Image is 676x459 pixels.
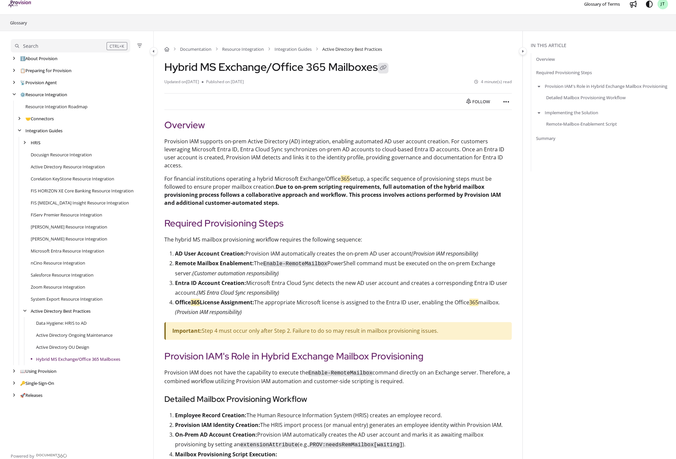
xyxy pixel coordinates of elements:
a: Documentation [180,46,211,52]
a: Active Directory Ongoing Maintenance [36,332,113,338]
mark: 365 [341,175,350,182]
a: Single-Sign-On [20,380,54,387]
h2: Overview [164,118,512,132]
button: Category toggle [519,47,527,55]
a: Glossary [9,19,28,27]
button: Category toggle [150,47,158,55]
span: 📋 [20,67,25,73]
p: Microsoft Entra Cloud Sync detects the new AD user account and creates a corresponding Entra ID u... [175,278,512,298]
strong: Employee Record Creation: [175,412,246,419]
strong: Office License Assignment: [175,299,254,306]
div: arrow [11,92,17,98]
a: FIS HORIZON XE Core Banking Resource Integration [31,187,134,194]
span: JT [661,1,665,7]
div: arrow [11,368,17,374]
a: Hybrid MS Exchange/Office 365 Mailboxes [36,356,120,362]
strong: On-Prem AD Account Creation: [175,431,257,438]
a: Using Provision [20,368,56,374]
a: About Provision [20,55,57,62]
p: For financial institutions operating a hybrid Microsoft Exchange/Office setup, a specific sequenc... [164,175,512,207]
a: FIS IBS Insight Resource Integration [31,199,129,206]
a: Microsoft Entra Resource Integration [31,248,104,254]
div: arrow [11,55,17,62]
a: Implementing the Solution [545,109,598,116]
a: Resource Integration Roadmap [25,103,88,110]
a: Releases [20,392,42,399]
button: Follow [461,96,496,107]
code: PROV:needsRemMailbox[waiting] [310,442,402,448]
button: Filter [136,42,144,50]
a: Overview [536,56,555,62]
button: Copy link of Hybrid MS Exchange/Office 365 Mailboxes [378,63,388,73]
a: Integration Guides [25,127,62,134]
a: Docusign Resource Integration [31,151,92,158]
a: Provision Agent [20,79,57,86]
button: arrow [536,83,542,90]
a: Integration Guides [275,46,312,52]
span: 🚀 [20,392,25,398]
div: arrow [16,128,23,134]
img: brand logo [8,0,32,8]
h2: Required Provisioning Steps [164,216,512,230]
strong: Due to on-prem scripting requirements, full automation of the hybrid mailbox provisioning process... [164,183,501,206]
span: 📖 [20,368,25,374]
div: Search [23,42,38,50]
h1: Hybrid MS Exchange/Office 365 Mailboxes [164,60,388,73]
span: Glossary of Terms [584,1,620,7]
a: Jack Henry SilverLake Resource Integration [31,223,107,230]
div: arrow [21,140,28,146]
strong: Provision IAM Identity Creation: [175,421,260,429]
span: ℹ️ [20,55,25,61]
div: arrow [16,116,23,122]
a: Preparing for Provision [20,67,71,74]
strong: Entra ID Account Creation: [175,279,246,287]
strong: Remote Mailbox Enablement: [175,260,254,267]
p: The appropriate Microsoft license is assigned to the Entra ID user, enabling the Office mailbox. [175,298,512,317]
div: arrow [11,380,17,387]
a: Resource Integration [20,91,67,98]
img: Document360 [36,454,67,458]
button: Search [11,39,130,52]
div: arrow [11,67,17,74]
code: Enable-RemoteMailbox [308,370,372,376]
code: extensionAttribute [240,442,298,448]
em: (Provision IAM responsibility) [411,250,478,257]
button: arrow [536,109,542,116]
a: Data Hygiene: HRIS to AD [36,320,87,326]
mark: 365 [469,299,478,306]
a: Zoom Resource Integration [31,284,85,290]
li: Published on [DATE] [202,79,244,85]
li: 4 minute(s) read [474,79,512,85]
div: arrow [21,308,28,314]
a: Summary [536,135,555,142]
a: Active Directory OU Design [36,344,89,350]
a: Remote-Mailbox-Enablement Script [546,120,617,127]
a: Resource Integration [222,46,264,52]
li: Updated on [DATE] [164,79,202,85]
a: HRIS [31,139,40,146]
strong: Mailbox Provisioning Script Execution: [175,451,277,458]
p: The hybrid MS mailbox provisioning workflow requires the following sequence: [164,236,512,244]
span: 📡 [20,80,25,86]
a: nCino Resource Integration [31,260,85,266]
h3: Detailed Mailbox Provisioning Workflow [164,393,512,405]
a: Active Directory Best Practices [31,308,91,314]
button: Article more options [501,96,512,107]
p: The HRIS import process (or manual entry) generates an employee identity within Provision IAM. [175,420,512,430]
p: The Human Resource Information System (HRIS) creates an employee record. [175,411,512,420]
a: FiServ Premier Resource Integration [31,211,102,218]
a: Active Directory Resource Integration [31,163,105,170]
p: Provision IAM does not have the capability to execute the command directly on an Exchange server.... [164,368,512,385]
span: 🤝 [25,116,31,122]
code: Enable-RemoteMailbox [263,261,327,267]
p: Provision IAM supports on-prem Active Directory (AD) integration, enabling automated AD user acco... [164,137,512,169]
span: ⚙️ [20,92,25,98]
p: Step 4 must occur only after Step 2. Failure to do so may result in mailbox provisioning issues. [172,326,505,336]
h2: Provision IAM's Role in Hybrid Exchange Mailbox Provisioning [164,349,512,363]
a: Jack Henry Symitar Resource Integration [31,236,107,242]
div: arrow [11,392,17,399]
a: Corelation KeyStone Resource Integration [31,175,114,182]
a: Salesforce Resource Integration [31,272,94,278]
span: Active Directory Best Practices [322,46,382,52]
a: Required Provisioning Steps [536,69,592,76]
